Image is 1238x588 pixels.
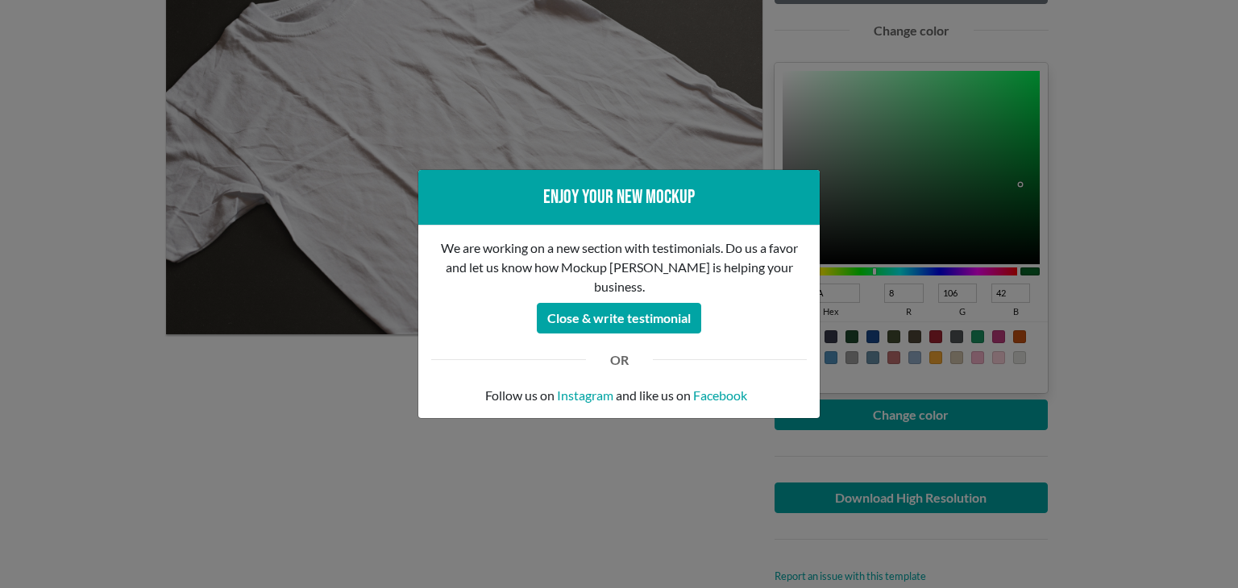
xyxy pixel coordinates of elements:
a: Instagram [557,386,613,405]
a: Close & write testimonial [537,305,701,321]
button: Close & write testimonial [537,303,701,333]
p: We are working on a new section with testimonials. Do us a favor and let us know how Mockup [PERS... [431,238,807,296]
div: Enjoy your new mockup [431,183,807,212]
a: Facebook [693,386,747,405]
div: OR [598,350,641,370]
p: Follow us on and like us on [431,386,807,405]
